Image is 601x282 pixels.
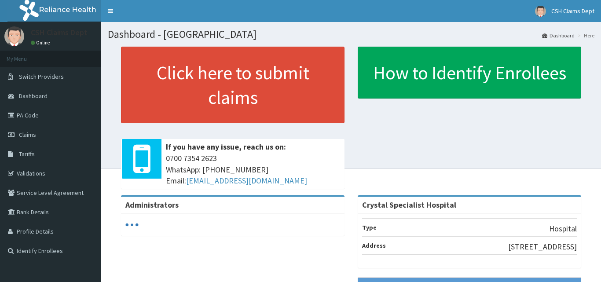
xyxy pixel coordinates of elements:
p: CSH Claims Dept [31,29,88,37]
h1: Dashboard - [GEOGRAPHIC_DATA] [108,29,594,40]
b: Type [362,223,377,231]
b: Address [362,242,386,249]
svg: audio-loading [125,218,139,231]
span: CSH Claims Dept [551,7,594,15]
p: Hospital [549,223,577,234]
img: User Image [4,26,24,46]
li: Here [575,32,594,39]
a: [EMAIL_ADDRESS][DOMAIN_NAME] [186,176,307,186]
span: Tariffs [19,150,35,158]
strong: Crystal Specialist Hospital [362,200,456,210]
span: Dashboard [19,92,48,100]
b: If you have any issue, reach us on: [166,142,286,152]
p: [STREET_ADDRESS] [508,241,577,253]
span: Switch Providers [19,73,64,81]
a: How to Identify Enrollees [358,47,581,99]
b: Administrators [125,200,179,210]
a: Click here to submit claims [121,47,344,123]
a: Online [31,40,52,46]
img: User Image [535,6,546,17]
span: Claims [19,131,36,139]
span: 0700 7354 2623 WhatsApp: [PHONE_NUMBER] Email: [166,153,340,187]
a: Dashboard [542,32,575,39]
